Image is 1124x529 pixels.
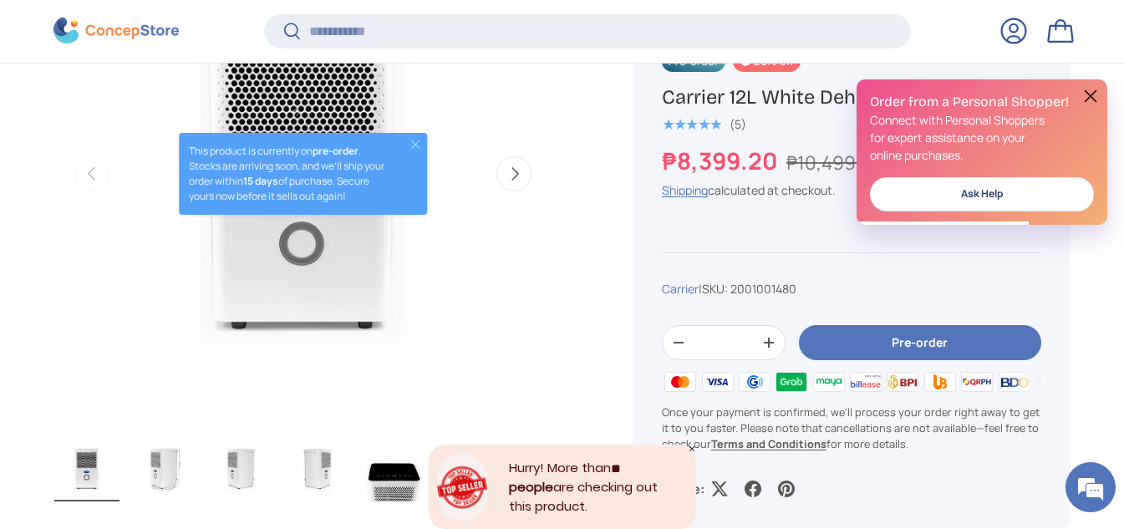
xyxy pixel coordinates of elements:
img: bdo [995,369,1032,394]
span: SKU: [702,282,728,298]
img: maya [811,369,847,394]
span: 2001001480 [730,282,796,298]
div: Close [688,445,696,453]
s: ₱10,499.00 [786,150,884,176]
img: grabpay [773,369,810,394]
p: Once your payment is confirmed, we'll process your order right away to get it to you faster. Plea... [662,404,1041,453]
span: ★★★★★ [662,116,721,133]
img: carrier-dehumidifier-12-liter-left-side-view-concepstore [208,435,273,501]
img: metrobank [1033,369,1070,394]
img: carrier-dehumidifier-12-liter-top-with-buttons-view-concepstore [362,435,427,501]
strong: pre-order [313,144,359,158]
img: carrier-dehumidifier-12-liter-right-side-view-concepstore [285,435,350,501]
div: (5) [730,119,746,131]
img: ConcepStore [53,18,179,44]
div: calculated at checkout. [662,182,1041,200]
h1: Carrier 12L White Dehumidifier [662,84,1041,110]
span: | [699,282,796,298]
button: Pre-order [799,325,1041,361]
a: Terms and Conditions [711,437,826,452]
a: 5.0 out of 5.0 stars (5) [662,114,746,133]
img: gcash [736,369,773,394]
p: This product is currently on . Stocks are arriving soon, and we’ll ship your order within of purc... [189,144,394,204]
img: ubp [922,369,959,394]
a: Ask Help [870,177,1094,211]
img: master [662,369,699,394]
a: Shipping [662,183,708,199]
img: carrier-dehumidifier-12-liter-full-view-concepstore [54,435,120,501]
strong: ₱8,399.20 [662,145,781,177]
img: billease [847,369,884,394]
p: Connect with Personal Shoppers for expert assistance on your online purchases. [870,111,1094,164]
strong: 15 days [243,174,278,188]
img: visa [699,369,735,394]
a: Carrier [662,282,699,298]
img: bpi [884,369,921,394]
div: 5.0 out of 5.0 stars [662,117,721,132]
h2: Order from a Personal Shopper! [870,93,1094,111]
img: carrier-dehumidifier-12-liter-left-side-with-dimensions-view-concepstore [131,435,196,501]
img: qrph [959,369,995,394]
